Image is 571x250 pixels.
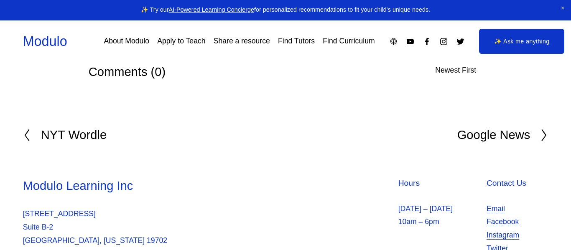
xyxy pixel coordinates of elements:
a: Find Tutors [278,34,315,49]
a: Email [487,202,505,216]
a: Share a resource [214,34,270,49]
a: Google News [457,129,548,142]
h3: Modulo Learning Inc [23,178,283,194]
h2: Google News [457,129,530,141]
a: NYT Wordle [23,129,107,142]
p: [STREET_ADDRESS] Suite B-2 [GEOGRAPHIC_DATA], [US_STATE] 19702 [23,207,283,247]
a: Instagram [487,229,519,242]
a: ✨ Ask me anything [479,29,564,54]
span: Newest First [435,66,476,74]
a: Twitter [456,37,465,46]
a: AI-Powered Learning Concierge [169,6,254,13]
h2: NYT Wordle [41,129,107,141]
a: Modulo [23,34,67,49]
a: About Modulo [104,34,149,49]
a: Facebook [423,37,431,46]
a: YouTube [406,37,415,46]
a: Facebook [487,215,519,229]
a: Find Curriculum [323,34,375,49]
p: [DATE] – [DATE] 10am – 6pm [398,202,482,229]
h4: Contact Us [487,178,548,189]
a: Apple Podcasts [389,37,398,46]
span: Comments (0) [89,65,166,78]
a: Instagram [439,37,448,46]
a: Apply to Teach [157,34,205,49]
h4: Hours [398,178,482,189]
